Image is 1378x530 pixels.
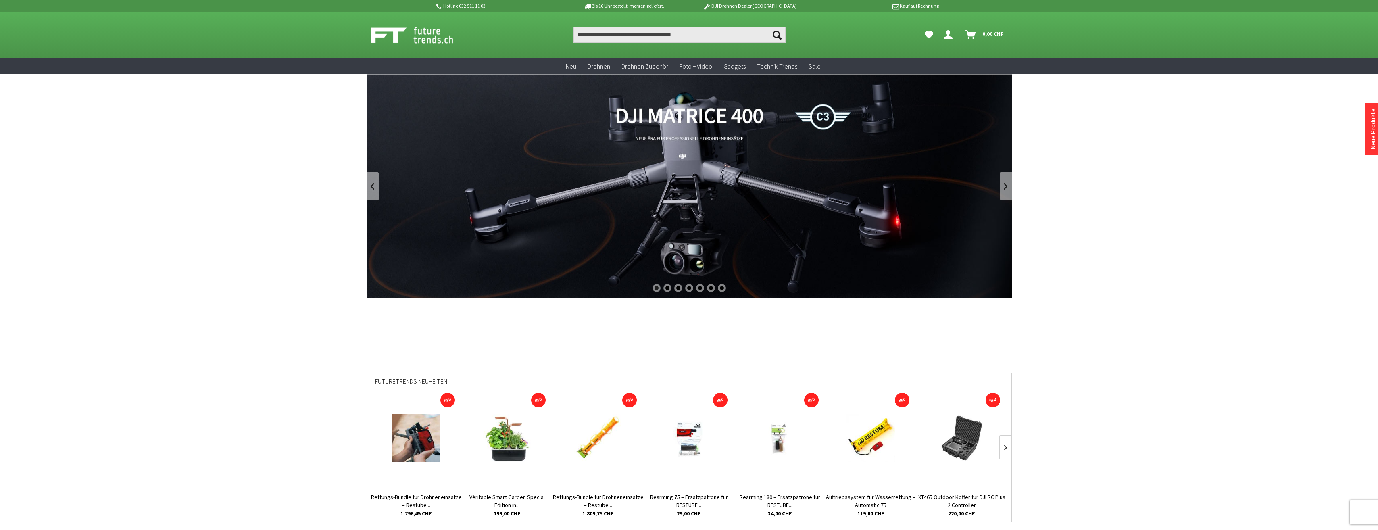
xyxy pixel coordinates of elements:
[1007,493,1098,509] a: Auftriebssystem für Wasserrettung – Automatic 180
[718,284,726,292] div: 7
[653,284,661,292] div: 1
[1369,109,1377,150] a: Neue Produkte
[566,62,576,70] span: Neu
[916,493,1007,509] a: XT465 Outdoor Koffer für DJI RC Plus 2 Controller
[582,509,614,517] span: 1.809,75 CHF
[685,284,693,292] div: 4
[435,1,561,11] p: Hotline 032 511 11 03
[809,62,821,70] span: Sale
[400,509,432,517] span: 1.796,45 CHF
[371,493,462,509] a: Rettungs-Bundle für Drohneneinsätze – Restube...
[846,414,895,462] img: Auftriebssystem für Wasserrettung – Automatic 75
[674,284,682,292] div: 3
[621,62,668,70] span: Drohnen Zubehör
[734,493,825,509] a: Rearming 180 – Ersatzpatrone für RESTUBE...
[940,27,959,43] a: Dein Konto
[938,414,986,462] img: XT465 Outdoor Koffer für DJI RC Plus 2 Controller
[769,27,786,43] button: Suchen
[680,62,712,70] span: Foto + Video
[573,27,786,43] input: Produkt, Marke, Kategorie, EAN, Artikelnummer…
[665,414,713,462] img: Rearming 75 – Ersatzpatrone für RESTUBE Automatic 75
[751,58,803,75] a: Technik-Trends
[921,27,937,43] a: Meine Favoriten
[948,509,975,517] span: 220,00 CHF
[462,493,552,509] a: Véritable Smart Garden Special Edition in...
[757,62,797,70] span: Technik-Trends
[674,58,718,75] a: Foto + Video
[375,373,1003,395] div: Futuretrends Neuheiten
[982,27,1004,40] span: 0,00 CHF
[616,58,674,75] a: Drohnen Zubehör
[582,58,616,75] a: Drohnen
[392,414,440,462] img: Rettungs-Bundle für Drohneneinsätze – Restube Automatic 75 + AD4 Abwurfsystem
[574,414,622,462] img: Rettungs-Bundle für Drohneneinsätze – Restube Automatic 180 + AD4 Abwurfsystem
[696,284,704,292] div: 5
[494,509,521,517] span: 199,00 CHF
[677,509,701,517] span: 29,00 CHF
[588,62,610,70] span: Drohnen
[803,58,826,75] a: Sale
[687,1,813,11] p: DJI Drohnen Dealer [GEOGRAPHIC_DATA]
[371,25,471,45] img: Shop Futuretrends - zur Startseite wechseln
[644,493,734,509] a: Rearming 75 – Ersatzpatrone für RESTUBE...
[718,58,751,75] a: Gadgets
[552,493,643,509] a: Rettungs-Bundle für Drohneneinsätze – Restube...
[768,509,792,517] span: 34,00 CHF
[367,74,1012,298] a: DJI Matrice 400
[707,284,715,292] div: 6
[813,1,939,11] p: Kauf auf Rechnung
[663,284,671,292] div: 2
[560,58,582,75] a: Neu
[756,414,804,462] img: Rearming 180 – Ersatzpatrone für RESTUBE Automatic PRO
[561,1,687,11] p: Bis 16 Uhr bestellt, morgen geliefert.
[483,414,532,462] img: Véritable Smart Garden Special Edition in Schwarz/Kupfer
[723,62,746,70] span: Gadgets
[962,27,1008,43] a: Warenkorb
[826,493,916,509] a: Auftriebssystem für Wasserrettung – Automatic 75
[857,509,884,517] span: 119,00 CHF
